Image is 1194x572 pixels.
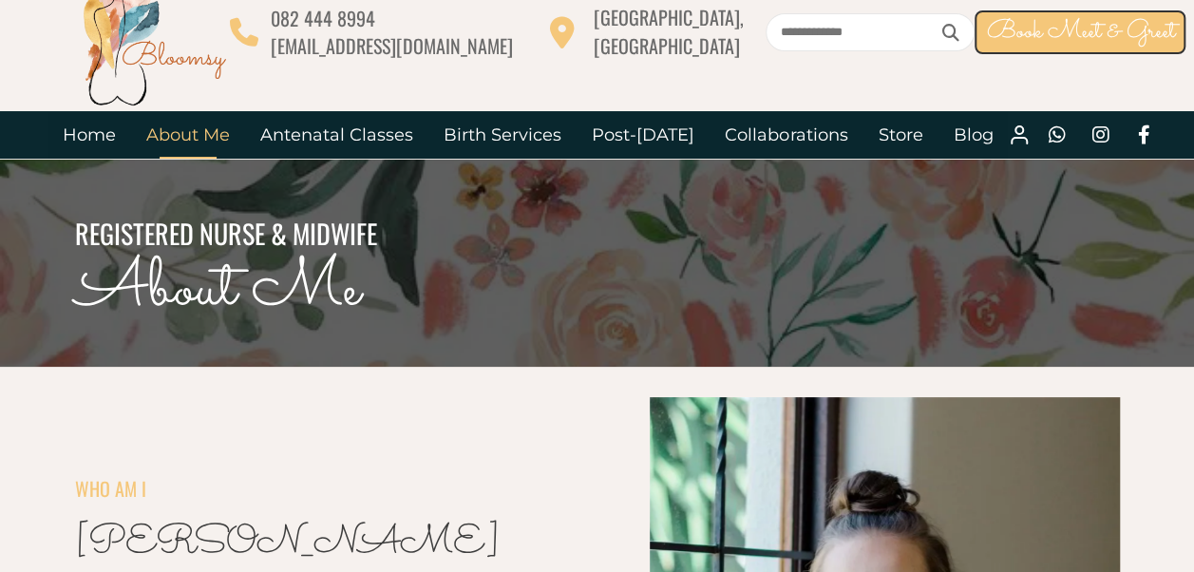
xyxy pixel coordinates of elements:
[428,111,577,159] a: Birth Services
[975,10,1185,54] a: Book Meet & Greet
[710,111,862,159] a: Collaborations
[577,111,710,159] a: Post-[DATE]
[271,31,513,60] span: [EMAIL_ADDRESS][DOMAIN_NAME]
[594,31,740,60] span: [GEOGRAPHIC_DATA]
[986,13,1174,50] span: Book Meet & Greet
[245,111,428,159] a: Antenatal Classes
[938,111,1008,159] a: Blog
[75,240,360,340] span: About Me
[862,111,938,159] a: Store
[75,214,377,253] span: REGISTERED NURSE & MIDWIFE
[131,111,245,159] a: About Me
[594,3,744,31] span: [GEOGRAPHIC_DATA],
[75,474,146,503] span: WHO AM I
[47,111,131,159] a: Home
[271,4,375,32] span: 082 444 8994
